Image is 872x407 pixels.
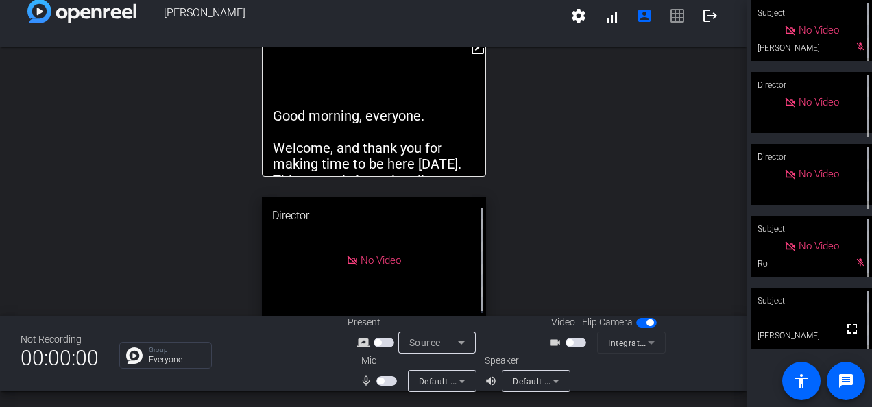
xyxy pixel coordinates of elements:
span: No Video [361,254,401,267]
div: Director [262,197,486,234]
mat-icon: screen_share_outline [357,334,374,351]
p: Everyone [149,356,204,364]
div: Mic [348,354,485,368]
div: Present [348,315,485,330]
span: Default - Speakers (Realtek(R) Audio) [513,375,661,386]
span: 00:00:00 [21,341,99,375]
span: No Video [799,96,839,108]
span: Video [551,315,575,330]
p: Welcome, and thank you for making time to be here [DATE]. This space is intentionally created for... [273,140,475,236]
span: No Video [799,24,839,36]
p: Group [149,347,204,354]
mat-icon: fullscreen [844,321,860,337]
p: Good morning, everyone. [273,108,475,124]
mat-icon: videocam_outline [549,334,566,351]
mat-icon: accessibility [793,373,810,389]
mat-icon: logout [702,8,718,24]
span: No Video [799,168,839,180]
span: Source [409,337,441,348]
mat-icon: settings [570,8,587,24]
div: Director [751,144,872,170]
mat-icon: mic_none [360,373,376,389]
mat-icon: volume_up [485,373,501,389]
mat-icon: account_box [636,8,653,24]
div: Not Recording [21,332,99,347]
div: Speaker [485,354,567,368]
mat-icon: open_in_new [470,40,486,56]
div: Subject [751,216,872,242]
span: No Video [799,240,839,252]
img: Chat Icon [126,347,143,364]
div: Director [751,72,872,98]
div: Subject [751,288,872,314]
mat-icon: message [838,373,854,389]
span: Flip Camera [582,315,633,330]
span: Default - Microphone Array (Realtek(R) Audio) [419,375,602,386]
